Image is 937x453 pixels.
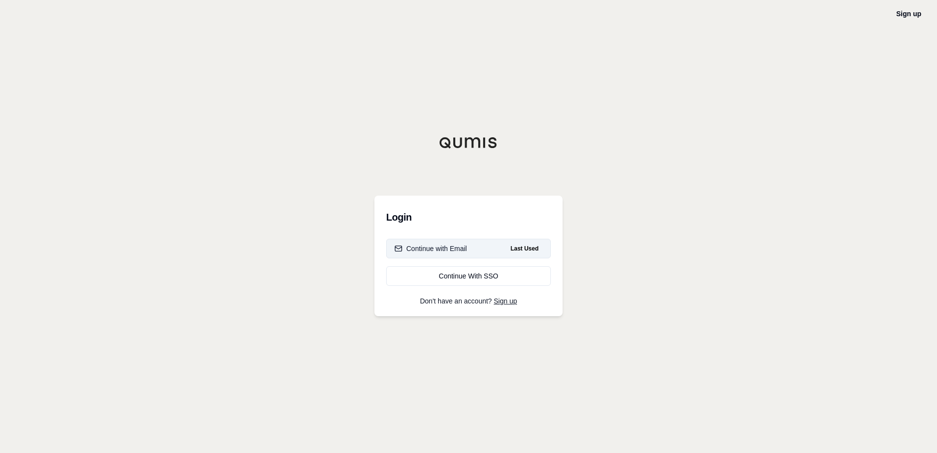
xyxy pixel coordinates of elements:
[507,243,542,254] span: Last Used
[494,297,517,305] a: Sign up
[386,207,551,227] h3: Login
[386,239,551,258] button: Continue with EmailLast Used
[439,137,498,149] img: Qumis
[386,298,551,304] p: Don't have an account?
[896,10,921,18] a: Sign up
[395,271,542,281] div: Continue With SSO
[395,244,467,253] div: Continue with Email
[386,266,551,286] a: Continue With SSO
